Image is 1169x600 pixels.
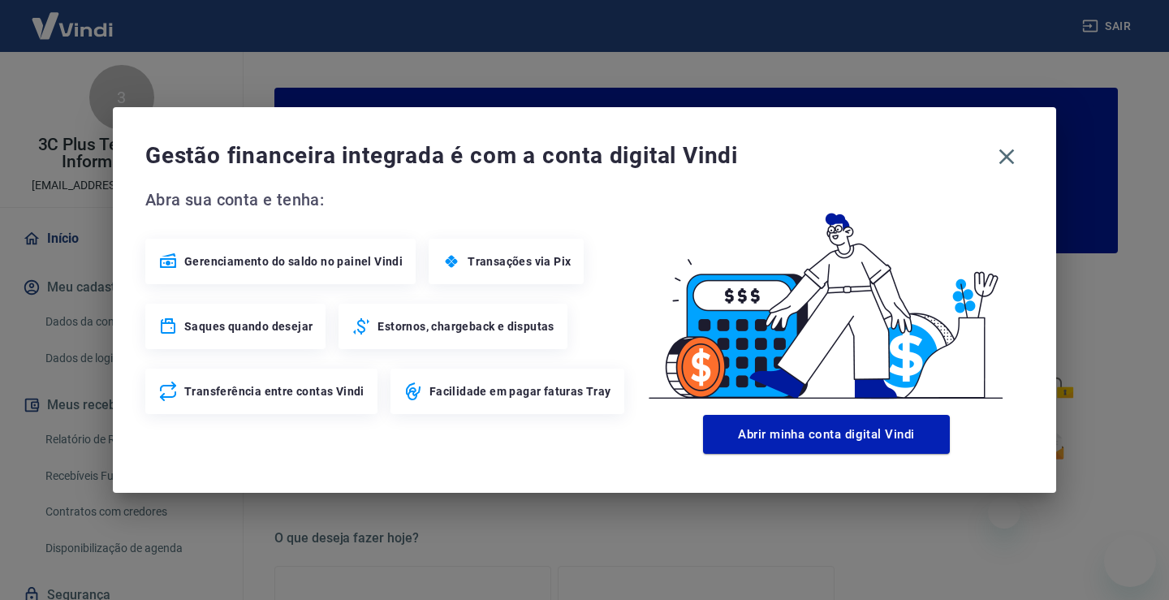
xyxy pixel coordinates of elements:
span: Transferência entre contas Vindi [184,383,365,399]
span: Facilidade em pagar faturas Tray [429,383,611,399]
span: Estornos, chargeback e disputas [377,318,554,335]
span: Gestão financeira integrada é com a conta digital Vindi [145,140,990,172]
span: Transações via Pix [468,253,571,270]
span: Saques quando desejar [184,318,313,335]
iframe: Botão para abrir a janela de mensagens [1104,535,1156,587]
button: Abrir minha conta digital Vindi [703,415,950,454]
span: Gerenciamento do saldo no painel Vindi [184,253,403,270]
iframe: Fechar mensagem [988,496,1020,529]
img: Good Billing [629,187,1024,408]
span: Abra sua conta e tenha: [145,187,629,213]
